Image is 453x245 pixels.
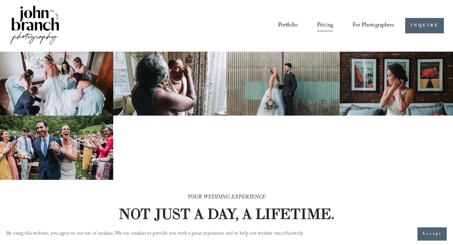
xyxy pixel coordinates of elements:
span: For Photographers [353,20,394,31]
em: YOUR WEDDING EXPERIENCE [187,193,266,202]
img: Bride adjusting earring in front of framed posters on a brick wall. [340,52,453,116]
button: Accept [417,227,447,241]
img: Woman applying makeup to another woman near a window with floral curtains and autumn flowers. [113,52,226,116]
a: folder dropdown [353,20,394,32]
img: John Branch IV Photography [9,4,60,47]
img: A bride and groom standing together, laughing, with the bride holding a bouquet in front of a cor... [226,52,340,116]
p: By using this website, you agree to our use of cookies. We use cookies to provide you with a grea... [6,229,304,239]
a: INQUIRE [405,18,444,33]
a: Portfolio [278,20,298,32]
a: Pricing [317,20,333,32]
strong: NOT JUST A DAY, A LIFETIME. [119,205,334,223]
span: Accept [422,231,442,237]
